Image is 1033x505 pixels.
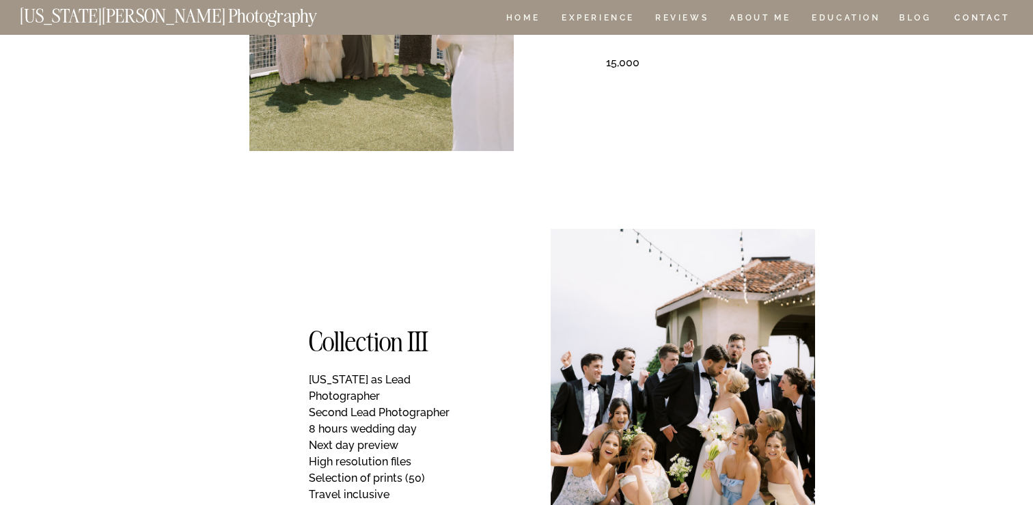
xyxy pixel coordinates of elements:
[20,7,363,18] a: [US_STATE][PERSON_NAME] Photography
[954,10,1010,25] a: CONTACT
[810,14,882,25] a: EDUCATION
[729,14,791,25] a: ABOUT ME
[504,14,542,25] a: HOME
[655,14,706,25] a: REVIEWS
[899,14,932,25] a: BLOG
[562,14,633,25] a: Experience
[309,329,436,353] h1: Collection III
